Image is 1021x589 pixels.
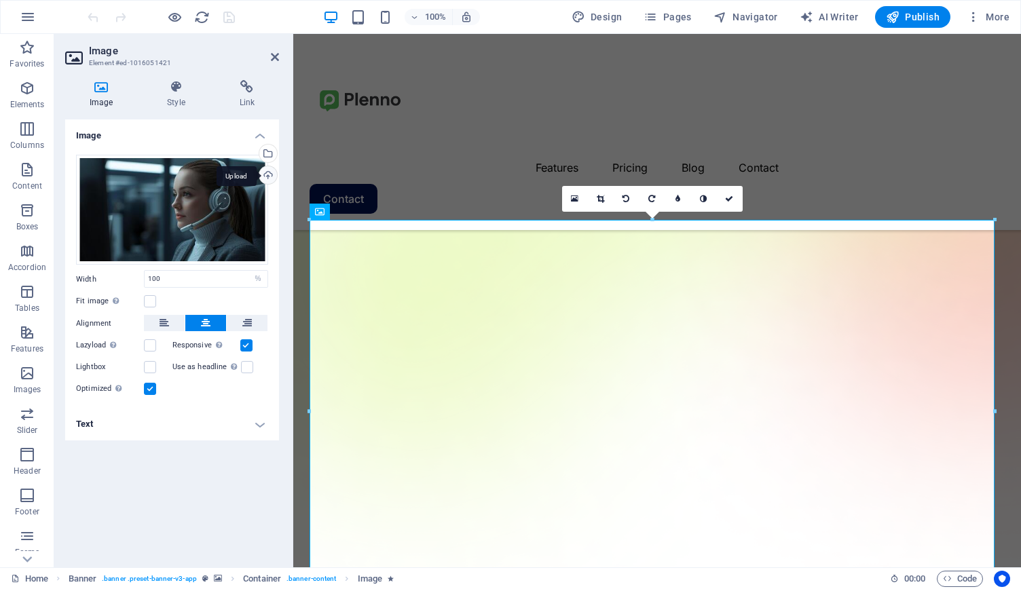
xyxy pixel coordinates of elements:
[65,408,279,440] h4: Text
[794,6,864,28] button: AI Writer
[890,571,926,587] h6: Session time
[76,381,144,397] label: Optimized
[460,11,472,23] i: On resize automatically adjust zoom level to fit chosen device.
[943,571,977,587] span: Code
[166,9,183,25] button: Click here to leave preview mode and continue editing
[717,186,743,212] a: Confirm ( Ctrl ⏎ )
[994,571,1010,587] button: Usercentrics
[102,571,197,587] span: . banner .preset-banner-v3-app
[405,9,453,25] button: 100%
[11,571,48,587] a: Click to cancel selection. Double-click to open Pages
[961,6,1015,28] button: More
[638,6,697,28] button: Pages
[194,9,210,25] i: Reload page
[10,140,44,151] p: Columns
[639,186,665,212] a: Rotate right 90°
[886,10,940,24] span: Publish
[76,337,144,354] label: Lazyload
[65,119,279,144] h4: Image
[69,571,394,587] nav: breadcrumb
[76,293,144,309] label: Fit image
[15,303,39,313] p: Tables
[172,359,241,375] label: Use as headline
[259,166,278,185] a: Upload
[286,571,336,587] span: . banner-content
[644,10,691,24] span: Pages
[425,9,447,25] h6: 100%
[214,575,222,582] i: This element contains a background
[89,45,279,57] h2: Image
[904,571,925,587] span: 00 00
[562,186,588,212] a: Select files from the file manager, stock photos, or upload file(s)
[691,186,717,212] a: Greyscale
[10,99,45,110] p: Elements
[967,10,1009,24] span: More
[665,186,691,212] a: Blur
[89,57,252,69] h3: Element #ed-1016051421
[243,571,281,587] span: Click to select. Double-click to edit
[14,465,41,476] p: Header
[914,573,916,584] span: :
[800,10,859,24] span: AI Writer
[875,6,950,28] button: Publish
[8,262,46,273] p: Accordion
[566,6,628,28] button: Design
[202,575,208,582] i: This element is a customizable preset
[15,506,39,517] p: Footer
[14,384,41,395] p: Images
[708,6,783,28] button: Navigator
[16,221,39,232] p: Boxes
[12,180,42,191] p: Content
[17,425,38,436] p: Slider
[11,343,43,354] p: Features
[614,186,639,212] a: Rotate left 90°
[76,359,144,375] label: Lightbox
[588,186,614,212] a: Crop mode
[358,571,382,587] span: Click to select. Double-click to edit
[388,575,394,582] i: Element contains an animation
[76,316,144,332] label: Alignment
[15,547,39,558] p: Forms
[193,9,210,25] button: reload
[76,155,268,265] div: airobot-P-6Ow8pjEQw9gB7FQIadJw.jpg
[713,10,778,24] span: Navigator
[69,571,97,587] span: Click to select. Double-click to edit
[937,571,983,587] button: Code
[215,80,279,109] h4: Link
[143,80,215,109] h4: Style
[76,275,144,283] label: Width
[10,58,44,69] p: Favorites
[172,337,240,354] label: Responsive
[65,80,143,109] h4: Image
[572,10,623,24] span: Design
